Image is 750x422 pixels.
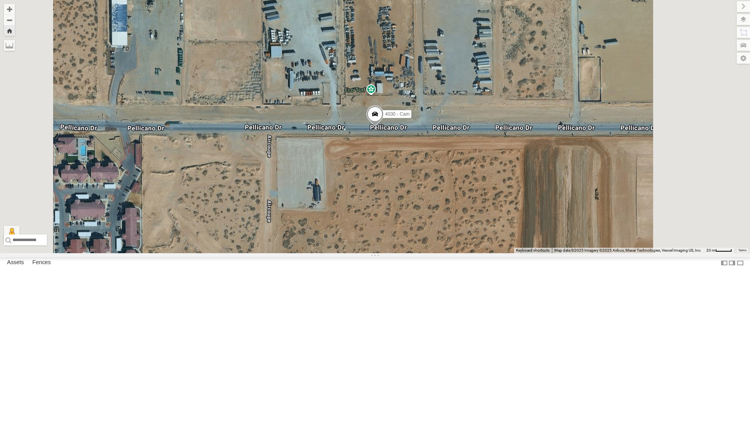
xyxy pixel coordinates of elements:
[728,257,736,268] label: Dock Summary Table to the Right
[385,111,410,117] span: 4030 - Cam
[704,248,734,253] button: Map Scale: 20 m per 39 pixels
[4,14,15,25] button: Zoom out
[737,53,750,64] label: Map Settings
[720,257,728,268] label: Dock Summary Table to the Left
[4,4,15,14] button: Zoom in
[29,257,55,268] label: Fences
[554,248,702,252] span: Map data ©2025 Imagery ©2025 Airbus, Maxar Technologies, Vexcel Imaging US, Inc.
[736,257,744,268] label: Hide Summary Table
[4,226,20,241] button: Drag Pegman onto the map to open Street View
[4,40,15,51] label: Measure
[516,248,550,253] button: Keyboard shortcuts
[706,248,715,252] span: 20 m
[4,25,15,36] button: Zoom Home
[3,257,28,268] label: Assets
[738,249,746,252] a: Terms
